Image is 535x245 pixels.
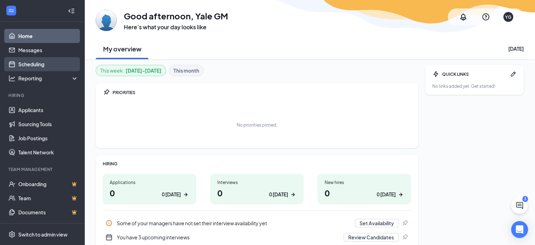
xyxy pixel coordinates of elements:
h1: 0 [110,187,189,199]
a: CalendarNewYou have 3 upcoming interviewsReview CandidatesPin [103,230,411,244]
div: 3 [522,196,528,202]
svg: ArrowRight [182,191,189,198]
div: Interviews [217,179,297,185]
div: New hires [325,179,404,185]
div: Some of your managers have not set their interview availability yet [117,220,351,227]
div: Hiring [8,92,77,98]
div: YG [505,14,511,20]
a: DocumentsCrown [18,205,78,219]
a: Applicants [18,103,78,117]
svg: Bolt [432,71,439,78]
a: Messages [18,43,78,57]
div: PRIORITIES [113,90,411,96]
button: Set Availability [355,219,399,227]
div: Reporting [18,75,79,82]
div: Switch to admin view [18,231,68,238]
svg: Info [106,220,113,227]
svg: Pin [401,234,408,241]
h1: Good afternoon, Yale GM [124,10,228,22]
button: Review Candidates [344,233,399,241]
a: Talent Network [18,145,78,159]
h1: 0 [217,187,297,199]
div: Some of your managers have not set their interview availability yet [103,216,411,230]
a: Job Postings [18,131,78,145]
svg: QuestionInfo [482,13,490,21]
a: InfoSome of your managers have not set their interview availability yetSet AvailabilityPin [103,216,411,230]
svg: Pin [401,220,408,227]
a: Home [18,29,78,43]
div: HIRING [103,161,411,167]
div: Open Intercom Messenger [511,221,528,238]
div: You have 3 upcoming interviews [103,230,411,244]
svg: ChatActive [515,201,524,210]
div: No priorities pinned. [237,122,277,128]
a: New hires00 [DATE]ArrowRight [318,174,411,204]
svg: Notifications [459,13,467,21]
img: Yale GM [96,10,117,31]
svg: ArrowRight [289,191,297,198]
svg: ArrowRight [397,191,404,198]
h1: 0 [325,187,404,199]
a: Sourcing Tools [18,117,78,131]
div: No links added yet. Get started! [432,83,517,89]
b: [DATE] - [DATE] [126,67,161,74]
h3: Here’s what your day looks like [124,23,228,31]
svg: Pen [510,71,517,78]
svg: Settings [8,231,15,238]
div: 0 [DATE] [377,191,396,198]
div: QUICK LINKS [442,71,507,77]
a: Scheduling [18,57,78,71]
a: OnboardingCrown [18,177,78,191]
svg: WorkstreamLogo [8,7,15,14]
svg: CalendarNew [106,234,113,241]
a: Interviews00 [DATE]ArrowRight [210,174,304,204]
div: This week : [100,67,161,74]
a: TeamCrown [18,191,78,205]
h2: My overview [103,44,141,53]
button: ChatActive [511,197,528,214]
div: 0 [DATE] [269,191,288,198]
svg: Analysis [8,75,15,82]
svg: Pin [103,89,110,96]
div: [DATE] [508,45,524,52]
div: Applications [110,179,189,185]
div: Team Management [8,166,77,172]
div: You have 3 upcoming interviews [117,234,339,241]
div: 0 [DATE] [162,191,181,198]
a: SurveysCrown [18,219,78,233]
b: This month [173,67,199,74]
svg: Collapse [68,7,75,14]
a: Applications00 [DATE]ArrowRight [103,174,196,204]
